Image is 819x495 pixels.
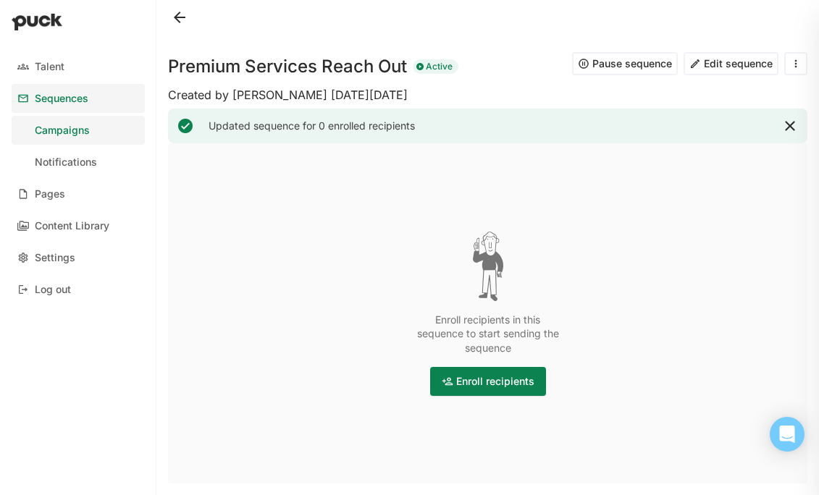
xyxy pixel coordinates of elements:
[168,87,807,103] div: Created by [PERSON_NAME] [DATE][DATE]
[12,243,145,272] a: Settings
[770,417,805,452] div: Open Intercom Messenger
[35,188,65,200] div: Pages
[35,61,64,73] div: Talent
[12,52,145,81] a: Talent
[35,220,109,232] div: Content Library
[684,52,778,75] button: Edit sequence
[35,252,75,264] div: Settings
[35,156,97,169] div: Notifications
[12,211,145,240] a: Content Library
[168,58,407,75] h1: Premium Services Reach Out
[35,93,88,105] div: Sequences
[12,179,145,208] a: Pages
[35,284,71,296] div: Log out
[430,367,546,396] button: Enroll recipients
[35,124,90,137] div: Campaigns
[473,232,503,301] img: Empty Table
[413,59,458,74] div: Active
[12,84,145,113] a: Sequences
[209,120,415,132] div: Updated sequence for 0 enrolled recipients
[12,148,145,177] a: Notifications
[12,116,145,145] a: Campaigns
[412,313,564,355] div: Enroll recipients in this sequence to start sending the sequence
[572,52,678,75] button: Pause sequence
